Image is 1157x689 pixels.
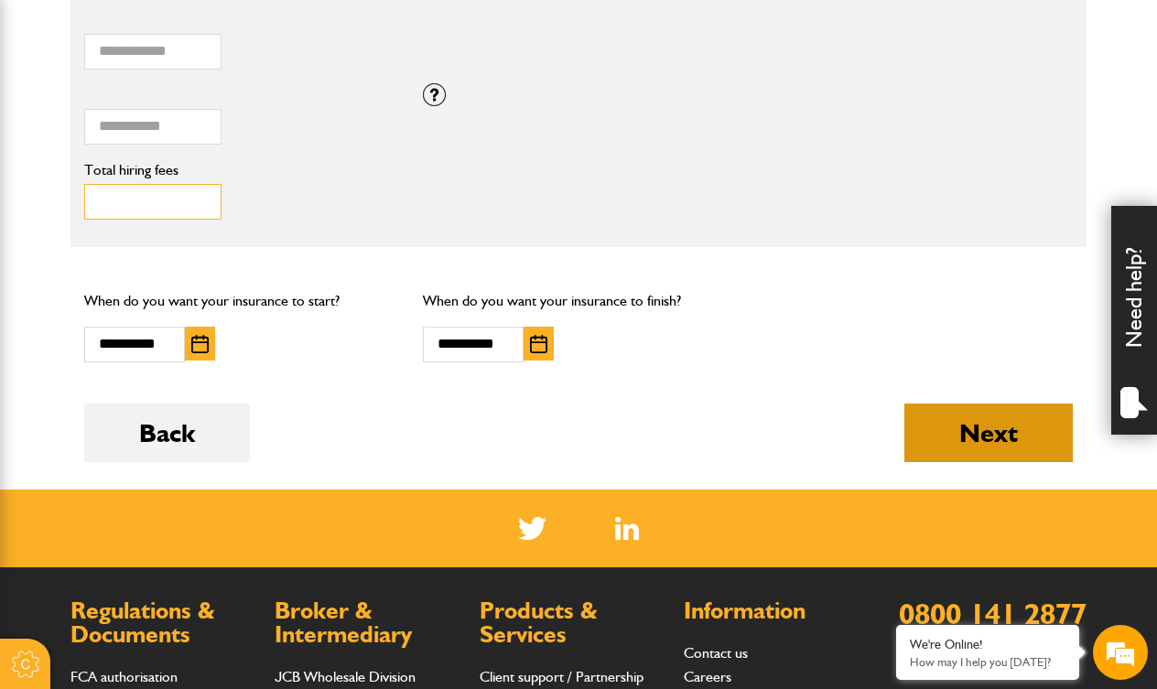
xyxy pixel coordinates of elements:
a: Careers [684,668,731,685]
div: Minimize live chat window [300,9,344,53]
a: 0800 141 2877 [899,596,1087,631]
a: JCB Wholesale Division [275,668,416,685]
h2: Information [684,599,870,623]
div: We're Online! [910,637,1065,652]
img: Choose date [530,335,547,353]
input: Enter your phone number [24,277,334,318]
img: Linked In [615,517,640,540]
button: Back [84,404,250,462]
p: When do you want your insurance to finish? [423,289,734,313]
em: Start Chat [249,564,332,588]
a: LinkedIn [615,517,640,540]
div: Need help? [1111,206,1157,435]
input: Enter your email address [24,223,334,264]
button: Next [904,404,1073,462]
img: d_20077148190_company_1631870298795_20077148190 [31,102,77,127]
h2: Broker & Intermediary [275,599,460,646]
a: FCA authorisation [70,668,178,685]
img: Choose date [191,335,209,353]
h2: Products & Services [480,599,665,646]
p: When do you want your insurance to start? [84,289,395,313]
p: How may I help you today? [910,655,1065,669]
img: Twitter [518,517,546,540]
label: Total hiring fees [84,163,395,178]
a: Contact us [684,644,748,662]
h2: Regulations & Documents [70,599,256,646]
input: Enter your last name [24,169,334,210]
textarea: Type your message and hit 'Enter' [24,331,334,548]
div: Chat with us now [95,102,308,126]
